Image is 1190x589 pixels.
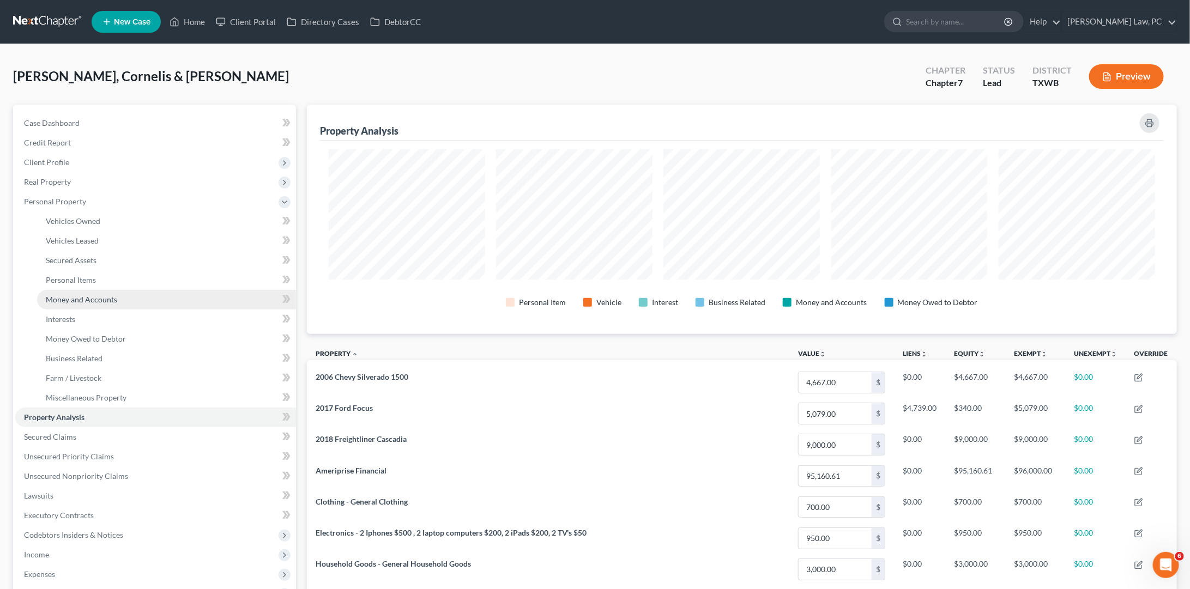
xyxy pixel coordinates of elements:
[37,251,296,270] a: Secured Assets
[596,297,621,308] div: Vehicle
[365,12,426,32] a: DebtorCC
[46,354,102,363] span: Business Related
[819,351,826,357] i: unfold_more
[37,388,296,408] a: Miscellaneous Property
[945,398,1005,429] td: $340.00
[799,559,872,580] input: 0.00
[15,486,296,506] a: Lawsuits
[872,528,885,549] div: $
[210,12,281,32] a: Client Portal
[945,491,1005,523] td: $700.00
[894,398,945,429] td: $4,739.00
[1005,523,1065,554] td: $950.00
[978,351,985,357] i: unfold_more
[1065,523,1126,554] td: $0.00
[37,211,296,231] a: Vehicles Owned
[894,460,945,491] td: $0.00
[24,432,76,441] span: Secured Claims
[24,550,49,559] span: Income
[1005,367,1065,398] td: $4,667.00
[898,297,978,308] div: Money Owed to Debtor
[316,349,358,357] a: Property expand_less
[46,393,126,402] span: Miscellaneous Property
[24,452,114,461] span: Unsecured Priority Claims
[316,372,408,381] span: 2006 Chevy Silverado 1500
[1005,554,1065,585] td: $3,000.00
[519,297,566,308] div: Personal Item
[799,434,872,455] input: 0.00
[320,124,398,137] div: Property Analysis
[872,497,885,518] div: $
[46,373,101,382] span: Farm / Livestock
[799,497,872,518] input: 0.00
[15,113,296,133] a: Case Dashboard
[37,368,296,388] a: Farm / Livestock
[37,329,296,349] a: Money Owed to Debtor
[1005,491,1065,523] td: $700.00
[1065,460,1126,491] td: $0.00
[799,528,872,549] input: 0.00
[872,403,885,424] div: $
[945,460,1005,491] td: $95,160.61
[316,559,471,568] span: Household Goods - General Household Goods
[1041,351,1047,357] i: unfold_more
[799,466,872,487] input: 0.00
[894,554,945,585] td: $0.00
[799,372,872,393] input: 0.00
[954,349,985,357] a: Equityunfold_more
[1175,552,1184,561] span: 6
[46,334,126,343] span: Money Owed to Debtor
[1014,349,1047,357] a: Exemptunfold_more
[114,18,150,26] span: New Case
[652,297,678,308] div: Interest
[15,506,296,525] a: Executory Contracts
[24,157,69,167] span: Client Profile
[799,403,872,424] input: 0.00
[894,429,945,460] td: $0.00
[24,471,128,481] span: Unsecured Nonpriority Claims
[24,569,55,579] span: Expenses
[24,138,71,147] span: Credit Report
[958,77,963,88] span: 7
[983,77,1015,89] div: Lead
[872,434,885,455] div: $
[798,349,826,357] a: Valueunfold_more
[24,177,71,186] span: Real Property
[281,12,365,32] a: Directory Cases
[921,351,927,357] i: unfold_more
[1065,367,1126,398] td: $0.00
[926,64,965,77] div: Chapter
[24,118,80,127] span: Case Dashboard
[24,412,84,422] span: Property Analysis
[37,309,296,329] a: Interests
[46,236,99,245] span: Vehicles Leased
[894,491,945,523] td: $0.00
[1065,491,1126,523] td: $0.00
[796,297,867,308] div: Money and Accounts
[1110,351,1117,357] i: unfold_more
[1024,12,1061,32] a: Help
[164,12,210,32] a: Home
[15,408,296,427] a: Property Analysis
[352,351,358,357] i: expand_less
[1126,343,1177,367] th: Override
[316,528,587,537] span: Electronics - 2 Iphones $500 , 2 laptop computers $200, 2 iPads $200, 2 TV's $50
[1153,552,1179,578] iframe: Intercom live chat
[872,372,885,393] div: $
[15,466,296,486] a: Unsecured Nonpriority Claims
[37,231,296,251] a: Vehicles Leased
[1005,398,1065,429] td: $5,079.00
[46,216,100,226] span: Vehicles Owned
[46,314,75,324] span: Interests
[316,466,386,475] span: Ameriprise Financial
[709,297,765,308] div: Business Related
[903,349,927,357] a: Liensunfold_more
[24,511,94,520] span: Executory Contracts
[945,367,1005,398] td: $4,667.00
[1032,77,1072,89] div: TXWB
[1065,554,1126,585] td: $0.00
[894,523,945,554] td: $0.00
[1005,429,1065,460] td: $9,000.00
[46,275,96,284] span: Personal Items
[316,403,373,412] span: 2017 Ford Focus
